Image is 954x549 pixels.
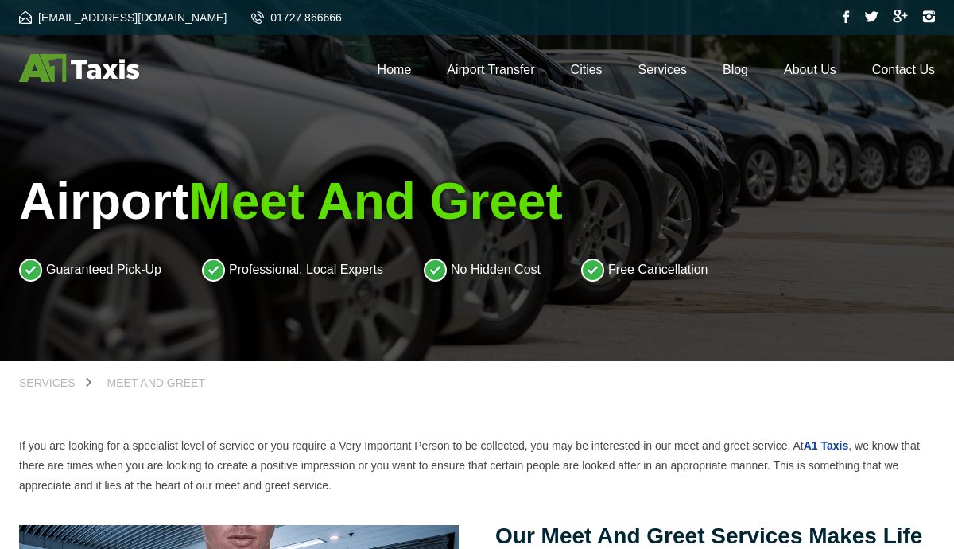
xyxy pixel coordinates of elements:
li: Guaranteed Pick-Up [19,258,161,282]
a: Meet and Greet [91,377,221,388]
span: Meet and Greet [188,173,563,230]
a: Blog [723,63,748,76]
img: Instagram [922,10,935,23]
a: Services [19,377,91,388]
a: Contact Us [872,63,935,76]
img: Google Plus [893,10,908,23]
span: Meet and Greet [107,376,205,389]
img: A1 Taxis St Albans LTD [19,54,139,82]
a: A1 Taxis [804,439,849,452]
h1: Airport [19,172,935,231]
p: If you are looking for a specialist level of service or you require a Very Important Person to be... [19,436,935,496]
a: [EMAIL_ADDRESS][DOMAIN_NAME] [19,11,227,24]
li: Professional, Local Experts [202,258,383,282]
span: Services [19,376,76,389]
a: Services [638,63,687,76]
img: Facebook [843,10,850,23]
a: Airport Transfer [447,63,534,76]
a: 01727 866666 [251,11,342,24]
a: Home [378,63,412,76]
img: Twitter [864,11,878,22]
li: No Hidden Cost [424,258,541,282]
li: Free Cancellation [581,258,708,282]
a: About Us [784,63,836,76]
a: Cities [571,63,603,76]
